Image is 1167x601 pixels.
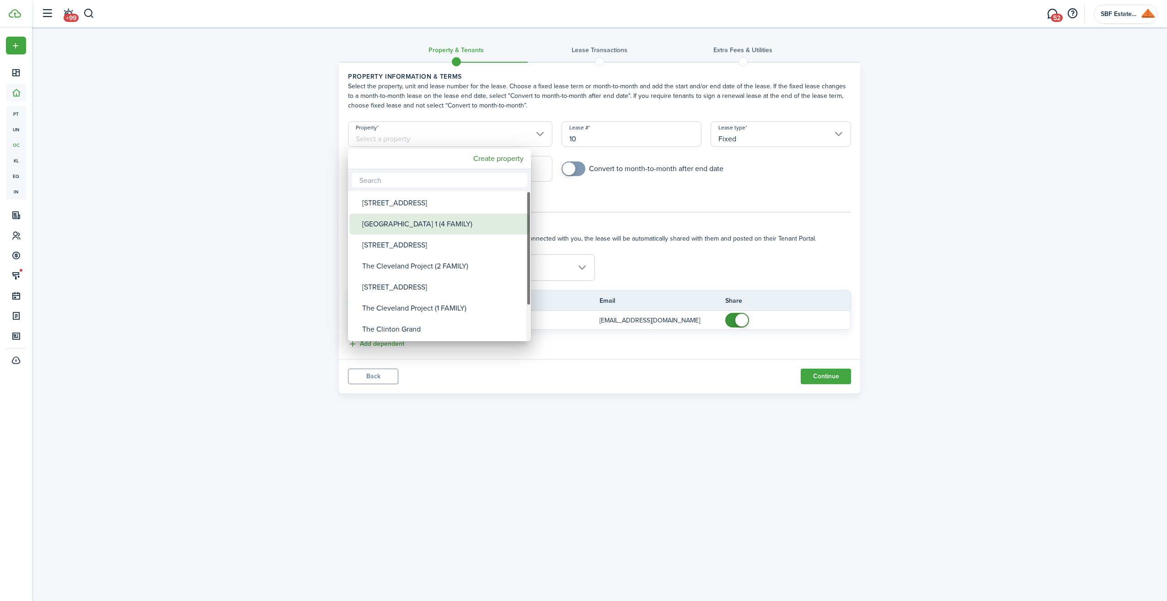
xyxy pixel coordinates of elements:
div: The Clinton Grand [362,319,524,340]
div: [STREET_ADDRESS] [362,277,524,298]
div: [STREET_ADDRESS] [362,235,524,256]
div: [STREET_ADDRESS] [362,193,524,214]
mbsc-button: Create property [470,150,527,167]
div: The Cleveland Project (2 FAMILY) [362,256,524,277]
mbsc-wheel: Property [348,191,531,341]
div: The Cleveland Project (1 FAMILY) [362,298,524,319]
input: Search [352,173,527,188]
div: [GEOGRAPHIC_DATA] 1 (4 FAMILY) [362,214,524,235]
